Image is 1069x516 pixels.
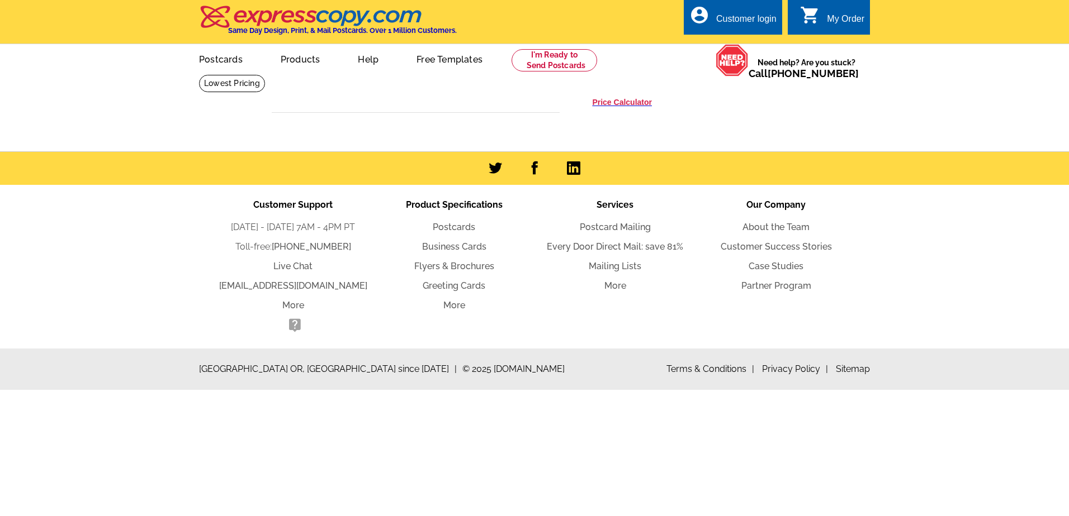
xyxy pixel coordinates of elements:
[580,222,651,232] a: Postcard Mailing
[282,300,304,310] a: More
[689,12,777,26] a: account_circle Customer login
[263,45,338,71] a: Products
[800,5,820,25] i: shopping_cart
[462,362,565,376] span: © 2025 [DOMAIN_NAME]
[800,12,864,26] a: shopping_cart My Order
[597,199,633,210] span: Services
[762,364,828,374] a: Privacy Policy
[399,45,500,71] a: Free Templates
[433,222,475,232] a: Postcards
[406,199,503,210] span: Product Specifications
[443,300,465,310] a: More
[212,240,373,254] li: Toll-free:
[199,13,457,35] a: Same Day Design, Print, & Mail Postcards. Over 1 Million Customers.
[768,68,859,79] a: [PHONE_NUMBER]
[199,362,457,376] span: [GEOGRAPHIC_DATA] OR, [GEOGRAPHIC_DATA] since [DATE]
[272,241,351,252] a: [PHONE_NUMBER]
[219,280,367,291] a: [EMAIL_ADDRESS][DOMAIN_NAME]
[253,199,333,210] span: Customer Support
[414,261,494,271] a: Flyers & Brochures
[689,5,709,25] i: account_circle
[547,241,683,252] a: Every Door Direct Mail: save 81%
[721,241,832,252] a: Customer Success Stories
[749,57,864,79] span: Need help? Are you stuck?
[716,44,749,77] img: help
[589,261,641,271] a: Mailing Lists
[604,280,626,291] a: More
[749,261,803,271] a: Case Studies
[749,68,859,79] span: Call
[666,364,754,374] a: Terms & Conditions
[422,241,486,252] a: Business Cards
[340,45,396,71] a: Help
[746,199,806,210] span: Our Company
[716,14,777,30] div: Customer login
[836,364,870,374] a: Sitemap
[742,222,810,232] a: About the Team
[273,261,313,271] a: Live Chat
[181,45,261,71] a: Postcards
[592,97,652,107] a: Price Calculator
[741,280,811,291] a: Partner Program
[212,221,373,234] li: [DATE] - [DATE] 7AM - 4PM PT
[827,14,864,30] div: My Order
[228,26,457,35] h4: Same Day Design, Print, & Mail Postcards. Over 1 Million Customers.
[423,280,485,291] a: Greeting Cards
